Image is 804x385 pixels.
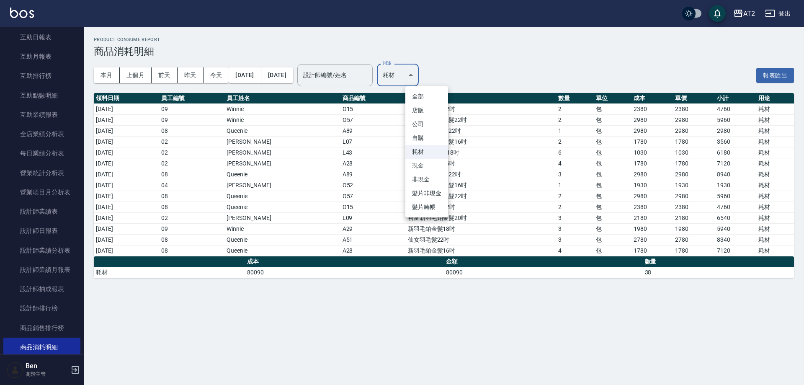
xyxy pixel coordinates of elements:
[405,159,448,173] li: 現金
[405,173,448,186] li: 非現金
[405,90,448,103] li: 全部
[405,103,448,117] li: 店販
[405,200,448,214] li: 髮片轉帳
[405,145,448,159] li: 耗材
[405,131,448,145] li: 自購
[405,186,448,200] li: 髮片非現金
[405,117,448,131] li: 公司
